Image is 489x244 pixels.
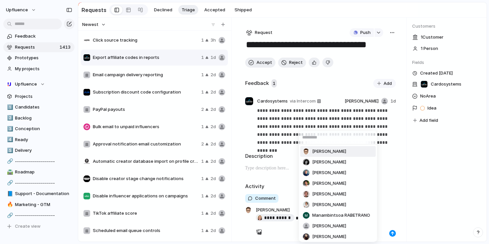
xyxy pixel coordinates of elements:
[312,159,346,165] span: [PERSON_NAME]
[312,201,346,208] span: [PERSON_NAME]
[312,148,346,155] span: [PERSON_NAME]
[312,180,346,187] span: [PERSON_NAME]
[312,169,346,176] span: [PERSON_NAME]
[312,191,346,197] span: [PERSON_NAME]
[312,233,346,240] span: [PERSON_NAME]
[312,223,346,229] span: [PERSON_NAME]
[312,212,370,219] span: Manambintsoa RABETRANO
